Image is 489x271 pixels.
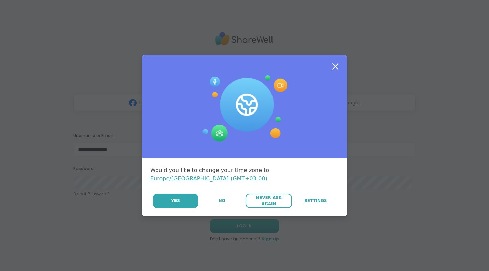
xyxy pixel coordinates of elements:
[304,198,327,204] span: Settings
[153,194,198,208] button: Yes
[246,194,292,208] button: Never Ask Again
[171,198,180,204] span: Yes
[293,194,339,208] a: Settings
[219,198,225,204] span: No
[199,194,245,208] button: No
[150,166,339,183] div: Would you like to change your time zone to
[249,195,288,207] span: Never Ask Again
[202,75,287,142] img: Session Experience
[150,175,267,182] span: Europe/[GEOGRAPHIC_DATA] (GMT+03:00)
